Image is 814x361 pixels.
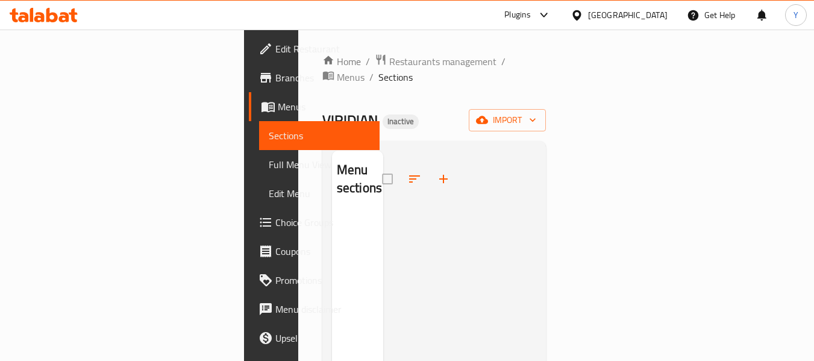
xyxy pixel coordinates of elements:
span: Restaurants management [389,54,496,69]
span: import [478,113,536,128]
span: Upsell [275,331,371,345]
span: Y [794,8,798,22]
a: Choice Groups [249,208,380,237]
span: Edit Menu [269,186,371,201]
button: Add section [429,165,458,193]
nav: breadcrumb [322,54,546,85]
span: Branches [275,71,371,85]
nav: Menu sections [332,208,383,218]
span: Inactive [383,116,419,127]
span: Coupons [275,244,371,259]
a: Full Menu View [259,150,380,179]
a: Menu disclaimer [249,295,380,324]
span: Choice Groups [275,215,371,230]
div: Inactive [383,115,419,129]
a: Branches [249,63,380,92]
span: Edit Restaurant [275,42,371,56]
span: Full Menu View [269,157,371,172]
span: Menus [278,99,371,114]
span: Sections [378,70,413,84]
a: Upsell [249,324,380,353]
a: Sections [259,121,380,150]
span: Promotions [275,273,371,287]
span: Sections [269,128,371,143]
button: import [469,109,546,131]
div: Plugins [504,8,531,22]
a: Coupons [249,237,380,266]
a: Edit Menu [259,179,380,208]
a: Edit Restaurant [249,34,380,63]
a: Restaurants management [375,54,496,69]
span: Menu disclaimer [275,302,371,316]
li: / [501,54,506,69]
a: Promotions [249,266,380,295]
div: [GEOGRAPHIC_DATA] [588,8,668,22]
a: Menus [249,92,380,121]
